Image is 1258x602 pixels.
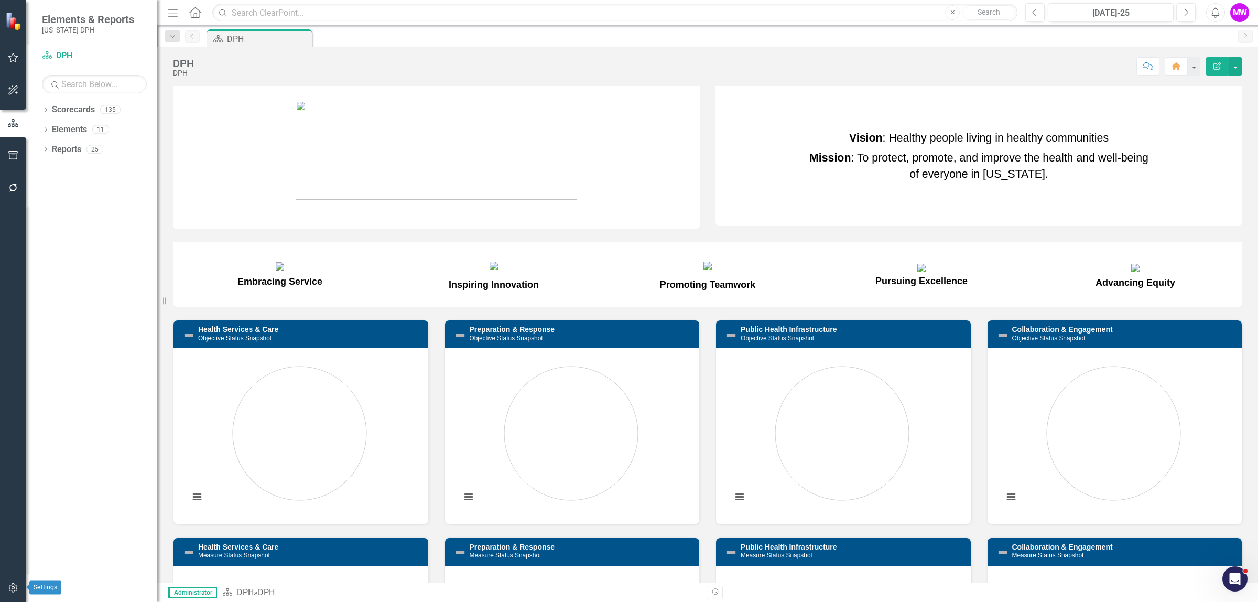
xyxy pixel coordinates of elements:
[52,104,95,116] a: Scorecards
[1230,3,1249,22] button: MW
[741,335,814,342] small: Objective Status Snapshot
[42,26,134,34] small: [US_STATE] DPH
[470,543,555,551] a: Preparation & Response
[741,552,812,559] small: Measure Status Snapshot
[726,356,958,513] svg: Interactive chart
[726,356,960,513] div: Chart. Highcharts interactive chart.
[1012,335,1086,342] small: Objective Status Snapshot
[184,356,418,513] div: Chart. Highcharts interactive chart.
[173,69,194,77] div: DPH
[461,489,475,504] button: View chart menu, Chart
[454,546,467,559] img: Not Defined
[1012,543,1113,551] a: Collaboration & Engagement
[198,552,270,559] small: Measure Status Snapshot
[182,329,195,341] img: Not Defined
[184,356,415,513] svg: Interactive chart
[978,8,1000,16] span: Search
[470,325,555,334] a: Preparation & Response
[741,325,837,334] a: Public Health Infrastructure
[1131,264,1140,272] img: mceclip13.png
[1096,262,1175,288] span: Advancing Equity
[42,75,147,93] input: Search Below...
[456,356,687,513] svg: Interactive chart
[1003,489,1018,504] button: View chart menu, Chart
[182,546,195,559] img: Not Defined
[52,144,81,156] a: Reports
[198,543,278,551] a: Health Services & Care
[100,105,121,114] div: 135
[454,329,467,341] img: Not Defined
[741,543,837,551] a: Public Health Infrastructure
[198,335,272,342] small: Objective Status Snapshot
[52,124,87,136] a: Elements
[222,587,700,599] div: »
[962,5,1015,20] button: Search
[237,276,322,287] span: Embracing Service
[276,262,284,271] img: mceclip9.png
[5,12,24,30] img: ClearPoint Strategy
[998,356,1232,513] div: Chart. Highcharts interactive chart.
[996,329,1009,341] img: Not Defined
[809,152,1148,180] span: : To protect, promote, and improve the health and well-being of everyone in [US_STATE].
[470,552,541,559] small: Measure Status Snapshot
[809,152,851,164] strong: Mission
[449,279,539,290] span: Inspiring Innovation
[29,581,61,595] div: Settings
[258,587,275,597] div: DPH
[1012,325,1113,334] a: Collaboration & Engagement
[917,264,926,272] img: mceclip12.png
[998,356,1229,513] svg: Interactive chart
[732,489,746,504] button: View chart menu, Chart
[212,4,1017,22] input: Search ClearPoint...
[237,587,254,597] a: DPH
[490,262,498,270] img: mceclip10.png
[227,33,309,46] div: DPH
[42,50,147,62] a: DPH
[1222,566,1248,592] iframe: Intercom live chat
[1012,552,1084,559] small: Measure Status Snapshot
[725,329,738,341] img: Not Defined
[173,58,194,69] div: DPH
[198,325,278,334] a: Health Services & Care
[849,132,883,144] strong: Vision
[1051,7,1170,19] div: [DATE]-25
[190,489,204,504] button: View chart menu, Chart
[725,546,738,559] img: Not Defined
[849,132,1109,144] span: : Healthy people living in healthy communities
[456,356,689,513] div: Chart. Highcharts interactive chart.
[86,145,103,154] div: 25
[92,125,109,134] div: 11
[703,262,712,270] img: mceclip11.png
[168,587,217,598] span: Administrator
[875,262,968,286] span: Pursuing Excellence
[470,335,543,342] small: Objective Status Snapshot
[996,546,1009,559] img: Not Defined
[42,13,134,26] span: Elements & Reports
[660,279,756,290] span: Promoting Teamwork
[1048,3,1174,22] button: [DATE]-25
